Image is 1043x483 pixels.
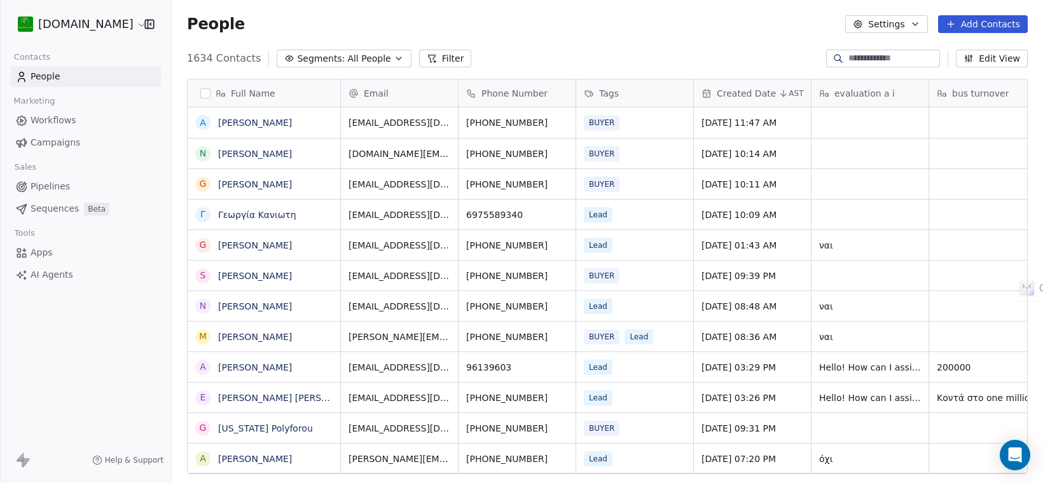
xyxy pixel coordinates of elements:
[218,423,313,433] a: [US_STATE] Polyforou
[218,454,292,464] a: [PERSON_NAME]
[584,421,619,436] span: BUYER
[1000,440,1030,470] div: Open Intercom Messenger
[701,147,803,160] span: [DATE] 10:14 AM
[349,116,450,129] span: [EMAIL_ADDRESS][DOMAIN_NAME]
[31,70,60,83] span: People
[8,92,60,111] span: Marketing
[349,330,450,343] span: [PERSON_NAME][EMAIL_ADDRESS][DOMAIN_NAME]
[364,87,389,100] span: Email
[105,455,163,465] span: Help & Support
[584,299,612,314] span: Lead
[188,79,340,107] div: Full Name
[187,51,261,66] span: 1634 Contacts
[819,361,921,374] span: Hello! How can I assist you [DATE]? If you have any questions or need help with a project, feel f...
[218,240,292,250] a: [PERSON_NAME]
[31,246,53,259] span: Apps
[31,268,73,282] span: AI Agents
[819,239,921,252] span: ναι
[349,391,450,404] span: [EMAIL_ADDRESS][DOMAIN_NAME]
[200,238,207,252] div: G
[9,224,40,243] span: Tools
[31,136,80,149] span: Campaigns
[584,390,612,405] span: Lead
[200,208,205,221] div: Γ
[584,268,619,283] span: BUYER
[466,422,568,435] span: [PHONE_NUMBER]
[952,87,1009,100] span: bus turnover
[349,239,450,252] span: [EMAIL_ADDRESS][DOMAIN_NAME]
[15,13,135,35] button: [DOMAIN_NAME]
[819,391,921,404] span: Hello! How can I assist you [DATE]? If you have any questions or need help with a project, feel f...
[349,269,450,282] span: [EMAIL_ADDRESS][DOMAIN_NAME]
[200,452,206,465] div: A
[218,118,292,128] a: [PERSON_NAME]
[218,332,292,342] a: [PERSON_NAME]
[200,360,206,374] div: Α
[466,452,568,465] span: [PHONE_NUMBER]
[956,50,1028,67] button: Edit View
[347,52,390,65] span: All People
[10,198,161,219] a: SequencesBeta
[9,158,42,177] span: Sales
[200,421,207,435] div: G
[8,48,56,67] span: Contacts
[599,87,619,100] span: Tags
[218,393,369,403] a: [PERSON_NAME] [PERSON_NAME]
[819,452,921,465] span: όχι
[349,422,450,435] span: [EMAIL_ADDRESS][DOMAIN_NAME]
[218,210,296,220] a: Γεωργία Κανιωτη
[349,147,450,160] span: [DOMAIN_NAME][EMAIL_ADDRESS][DOMAIN_NAME]
[466,116,568,129] span: [PHONE_NUMBER]
[31,202,79,215] span: Sequences
[31,180,70,193] span: Pipelines
[200,391,206,404] div: E
[218,179,292,189] a: [PERSON_NAME]
[349,452,450,465] span: [PERSON_NAME][EMAIL_ADDRESS][DOMAIN_NAME]
[231,87,275,100] span: Full Name
[10,66,161,87] a: People
[200,299,206,313] div: N
[834,87,895,100] span: evaluation a i
[218,149,292,159] a: [PERSON_NAME]
[625,329,653,344] span: Lead
[341,79,458,107] div: Email
[845,15,927,33] button: Settings
[18,17,33,32] img: 439216937_921727863089572_7037892552807592703_n%20(1).jpg
[938,15,1028,33] button: Add Contacts
[349,178,450,191] span: [EMAIL_ADDRESS][DOMAIN_NAME]
[466,239,568,252] span: [PHONE_NUMBER]
[701,422,803,435] span: [DATE] 09:31 PM
[701,452,803,465] span: [DATE] 07:20 PM
[701,269,803,282] span: [DATE] 09:39 PM
[200,147,206,160] div: N
[701,361,803,374] span: [DATE] 03:29 PM
[188,107,341,474] div: grid
[701,116,803,129] span: [DATE] 11:47 AM
[584,207,612,222] span: Lead
[701,208,803,221] span: [DATE] 10:09 AM
[789,88,803,99] span: AST
[701,300,803,313] span: [DATE] 08:48 AM
[349,300,450,313] span: [EMAIL_ADDRESS][DOMAIN_NAME]
[584,451,612,466] span: Lead
[937,391,1039,404] span: Κοντά στο one million
[218,301,292,311] a: [PERSON_NAME]
[584,360,612,375] span: Lead
[187,15,245,34] span: People
[937,361,1039,374] span: 200000
[466,178,568,191] span: [PHONE_NUMBER]
[466,361,568,374] span: 96139603
[10,242,161,263] a: Apps
[819,300,921,313] span: ναι
[812,79,929,107] div: evaluation a i
[584,238,612,253] span: Lead
[701,330,803,343] span: [DATE] 08:36 AM
[200,269,206,282] div: S
[466,208,568,221] span: 6975589340
[199,330,207,343] div: Μ
[701,178,803,191] span: [DATE] 10:11 AM
[218,271,292,281] a: [PERSON_NAME]
[584,115,619,130] span: BUYER
[218,362,292,372] a: [PERSON_NAME]
[481,87,548,100] span: Phone Number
